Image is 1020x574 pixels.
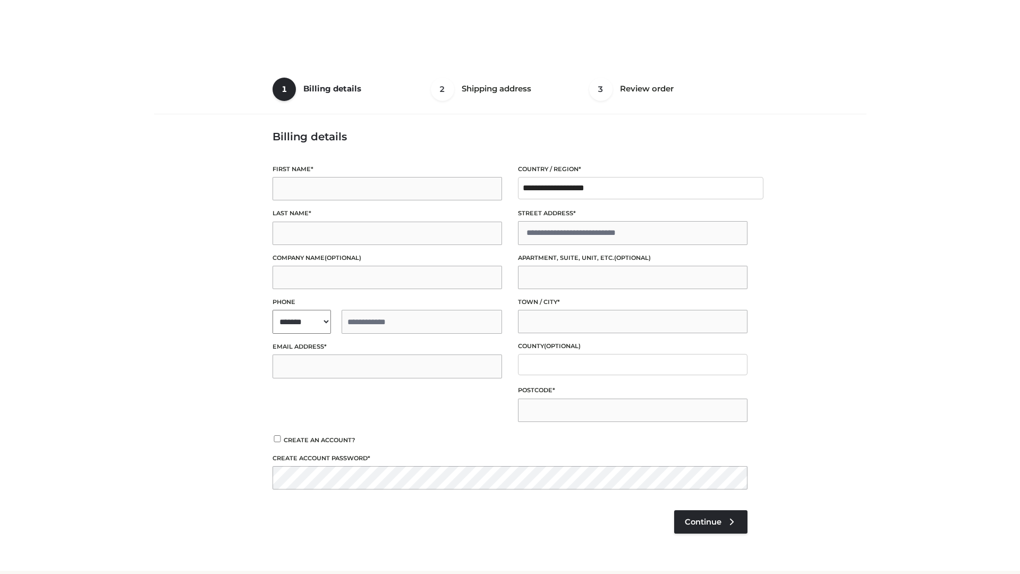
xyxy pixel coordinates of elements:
h3: Billing details [273,130,747,143]
span: Billing details [303,83,361,94]
label: Postcode [518,385,747,395]
span: 1 [273,78,296,101]
span: (optional) [614,254,651,261]
label: Street address [518,208,747,218]
label: Phone [273,297,502,307]
span: (optional) [325,254,361,261]
span: Shipping address [462,83,531,94]
span: Create an account? [284,436,355,444]
span: 2 [431,78,454,101]
span: (optional) [544,342,581,350]
label: Create account password [273,453,747,463]
label: County [518,341,747,351]
a: Continue [674,510,747,534]
label: Town / City [518,297,747,307]
label: Email address [273,342,502,352]
label: Last name [273,208,502,218]
label: First name [273,164,502,174]
span: Continue [685,517,721,527]
span: 3 [589,78,613,101]
label: Apartment, suite, unit, etc. [518,253,747,263]
span: Review order [620,83,674,94]
label: Country / Region [518,164,747,174]
label: Company name [273,253,502,263]
input: Create an account? [273,435,282,442]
